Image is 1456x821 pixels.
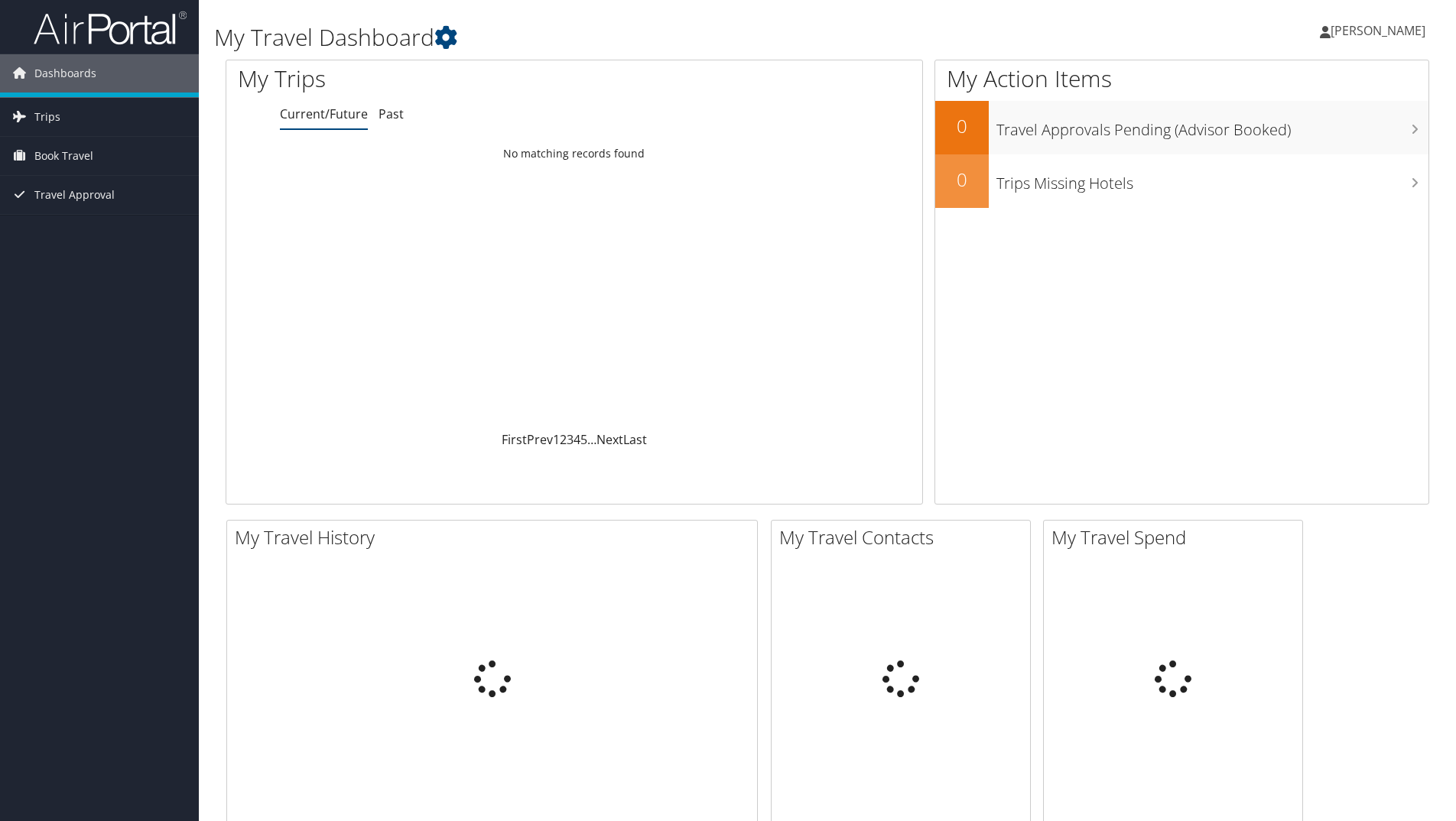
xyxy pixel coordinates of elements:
[935,63,1428,95] h1: My Action Items
[527,431,553,448] a: Prev
[1331,22,1425,39] span: [PERSON_NAME]
[996,112,1428,141] h3: Travel Approvals Pending (Advisor Booked)
[226,140,922,167] td: No matching records found
[214,21,1032,54] h1: My Travel Dashboard
[34,137,93,175] span: Book Travel
[34,176,115,214] span: Travel Approval
[238,63,621,95] h1: My Trips
[1320,8,1441,54] a: [PERSON_NAME]
[567,431,574,448] a: 3
[574,431,580,448] a: 4
[935,167,989,193] h2: 0
[935,101,1428,154] a: 0Travel Approvals Pending (Advisor Booked)
[580,431,587,448] a: 5
[587,431,596,448] span: …
[996,165,1428,194] h3: Trips Missing Hotels
[623,431,647,448] a: Last
[235,524,757,550] h2: My Travel History
[596,431,623,448] a: Next
[379,105,404,122] a: Past
[779,524,1030,550] h2: My Travel Contacts
[560,431,567,448] a: 2
[1051,524,1302,550] h2: My Travel Spend
[935,113,989,139] h2: 0
[34,54,96,92] span: Dashboards
[34,98,60,136] span: Trips
[935,154,1428,208] a: 0Trips Missing Hotels
[34,10,187,46] img: airportal-logo.png
[553,431,560,448] a: 1
[502,431,527,448] a: First
[280,105,368,122] a: Current/Future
